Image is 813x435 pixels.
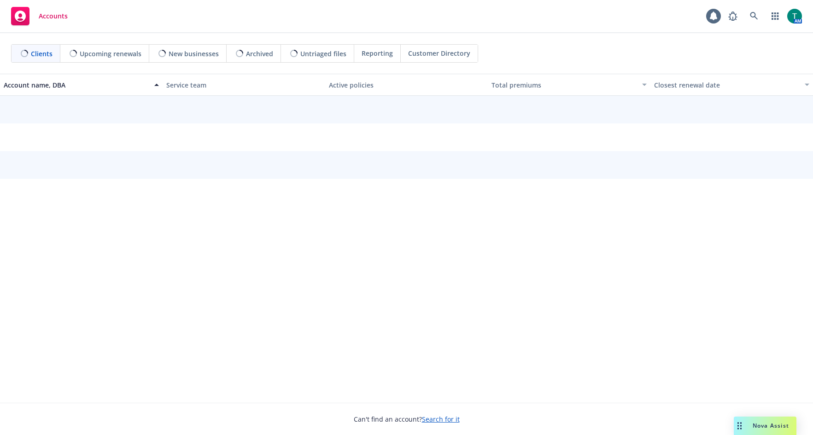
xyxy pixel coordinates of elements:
button: Closest renewal date [650,74,813,96]
div: Active policies [329,80,484,90]
button: Service team [163,74,325,96]
span: Archived [246,49,273,59]
div: Drag to move [734,417,745,435]
div: Service team [166,80,322,90]
button: Total premiums [488,74,650,96]
span: Clients [31,49,53,59]
a: Accounts [7,3,71,29]
a: Report a Bug [724,7,742,25]
a: Search for it [422,415,460,423]
a: Search [745,7,763,25]
span: Untriaged files [300,49,346,59]
span: Customer Directory [408,48,470,58]
span: New businesses [169,49,219,59]
span: Upcoming renewals [80,49,141,59]
span: Accounts [39,12,68,20]
span: Nova Assist [753,422,789,429]
span: Reporting [362,48,393,58]
a: Switch app [766,7,784,25]
div: Total premiums [491,80,637,90]
img: photo [787,9,802,24]
span: Can't find an account? [354,414,460,424]
div: Closest renewal date [654,80,799,90]
div: Account name, DBA [4,80,149,90]
button: Nova Assist [734,417,796,435]
button: Active policies [325,74,488,96]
